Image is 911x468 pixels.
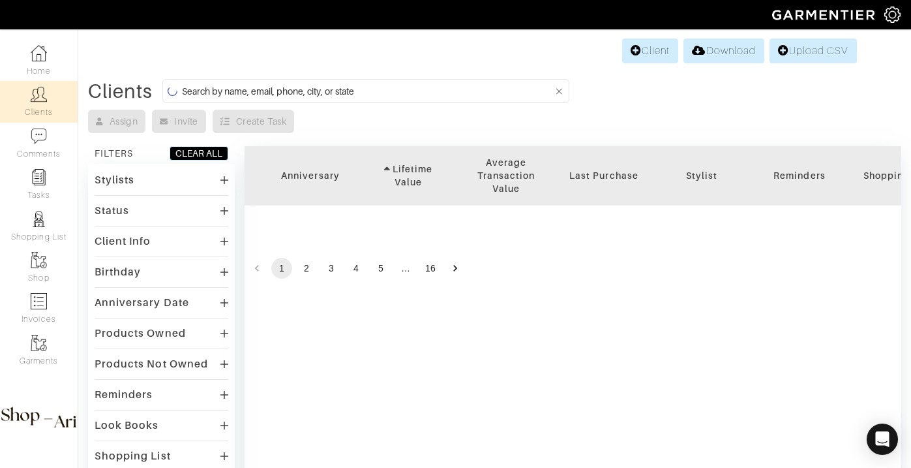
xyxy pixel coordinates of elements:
[95,450,171,463] div: Shopping List
[370,258,391,279] button: Go to page 5
[95,235,151,248] div: Client Info
[31,252,47,268] img: garments-icon-b7da505a4dc4fd61783c78ac3ca0ef83fa9d6f193b1c9dc38574b1d14d53ca28.png
[245,258,901,279] nav: pagination navigation
[467,156,545,195] div: Average Transaction Value
[31,169,47,185] img: reminder-icon-8004d30b9f0a5d33ae49ab947aed9ed385cf756f9e5892f1edd6e32f2345188e.png
[884,7,901,23] img: gear-icon-white-bd11855cb880d31180b6d7d6211b90ccbf57a29d726f0c71d8c61bd08dd39cc2.png
[867,424,898,455] div: Open Intercom Messenger
[31,293,47,309] img: orders-icon-0abe47150d42831381b5fb84f609e132dff9fe21cb692f30cb5eec754e2cba89.png
[170,146,228,161] button: CLEAR ALL
[182,83,553,99] input: Search by name, email, phone, city, or state
[88,85,153,98] div: Clients
[95,296,189,309] div: Anniversary Date
[95,419,159,432] div: Look Books
[31,128,47,144] img: comment-icon-a0a6a9ef722e966f86d9cbdc48e553b5cf19dbc54f86b18d962a5391bc8f6eb6.png
[683,39,764,63] a: Download
[31,335,47,351] img: garments-icon-b7da505a4dc4fd61783c78ac3ca0ef83fa9d6f193b1c9dc38574b1d14d53ca28.png
[555,146,653,206] th: Toggle SortBy
[395,262,416,275] div: …
[31,211,47,227] img: stylists-icon-eb353228a002819b7ec25b43dbf5f0378dd9e0616d9560372ff212230b889e62.png
[95,147,133,160] div: FILTERS
[271,258,292,279] button: page 1
[271,169,350,182] div: Anniversary
[95,266,141,279] div: Birthday
[95,204,129,217] div: Status
[321,258,342,279] button: Go to page 3
[663,169,741,182] div: Stylist
[95,388,153,401] div: Reminders
[95,174,134,187] div: Stylists
[346,258,366,279] button: Go to page 4
[95,327,186,340] div: Products Owned
[445,258,466,279] button: Go to next page
[751,146,848,206] th: Toggle SortBy
[760,169,839,182] div: Reminders
[31,45,47,61] img: dashboard-icon-dbcd8f5a0b271acd01030246c82b418ddd0df26cd7fceb0bd07c9910d44c42f6.png
[457,146,555,206] th: Toggle SortBy
[175,147,222,160] div: CLEAR ALL
[31,86,47,102] img: clients-icon-6bae9207a08558b7cb47a8932f037763ab4055f8c8b6bfacd5dc20c3e0201464.png
[261,146,359,206] th: Toggle SortBy
[565,169,643,182] div: Last Purchase
[359,146,457,206] th: Toggle SortBy
[95,358,208,371] div: Products Not Owned
[653,146,751,206] th: Toggle SortBy
[766,3,884,26] img: garmentier-logo-header-white-b43fb05a5012e4ada735d5af1a66efaba907eab6374d6393d1fbf88cb4ef424d.png
[420,258,441,279] button: Go to page 16
[369,163,447,189] div: Lifetime Value
[622,39,678,63] a: Client
[296,258,317,279] button: Go to page 2
[769,39,857,63] a: Upload CSV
